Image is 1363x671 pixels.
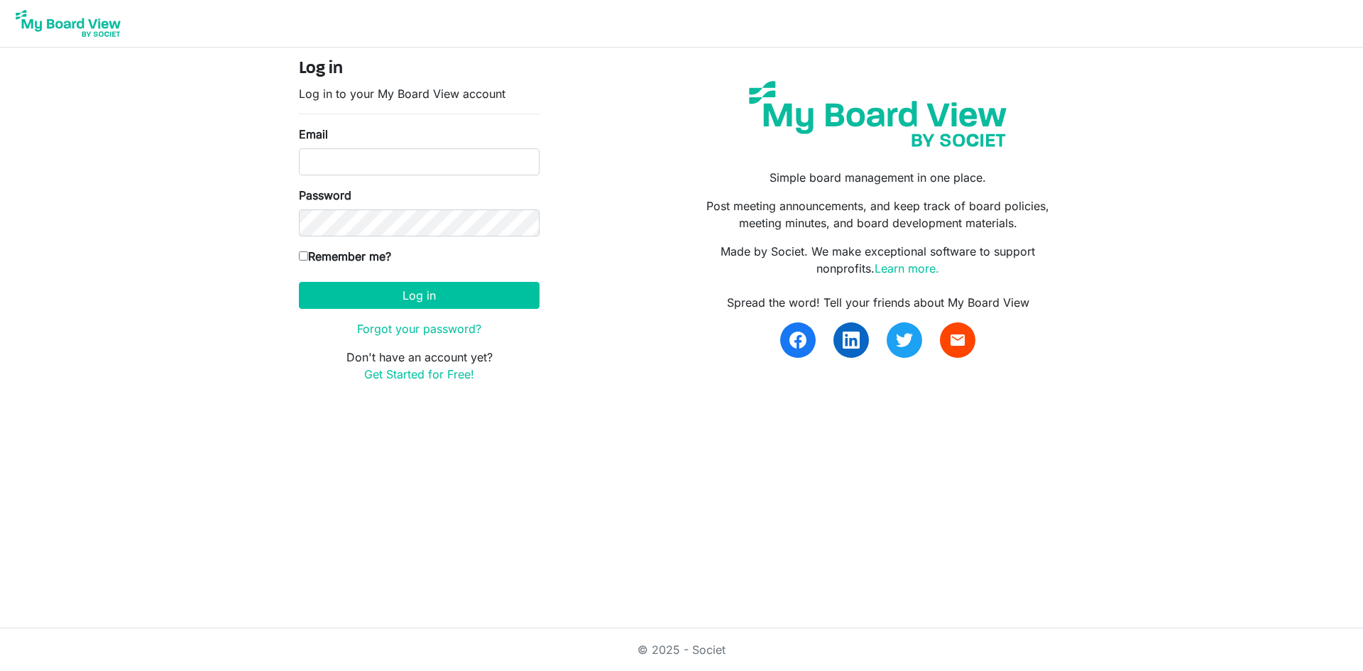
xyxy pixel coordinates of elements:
a: © 2025 - Societ [637,643,726,657]
p: Don't have an account yet? [299,349,540,383]
a: Learn more. [875,261,939,276]
img: My Board View Logo [11,6,125,41]
input: Remember me? [299,251,308,261]
img: linkedin.svg [843,332,860,349]
p: Made by Societ. We make exceptional software to support nonprofits. [692,243,1064,277]
label: Remember me? [299,248,391,265]
span: email [949,332,966,349]
p: Simple board management in one place. [692,169,1064,186]
label: Password [299,187,351,204]
p: Post meeting announcements, and keep track of board policies, meeting minutes, and board developm... [692,197,1064,231]
a: Forgot your password? [357,322,481,336]
img: my-board-view-societ.svg [738,70,1017,158]
a: Get Started for Free! [364,367,474,381]
img: twitter.svg [896,332,913,349]
label: Email [299,126,328,143]
img: facebook.svg [789,332,806,349]
div: Spread the word! Tell your friends about My Board View [692,294,1064,311]
p: Log in to your My Board View account [299,85,540,102]
button: Log in [299,282,540,309]
a: email [940,322,975,358]
h4: Log in [299,59,540,80]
